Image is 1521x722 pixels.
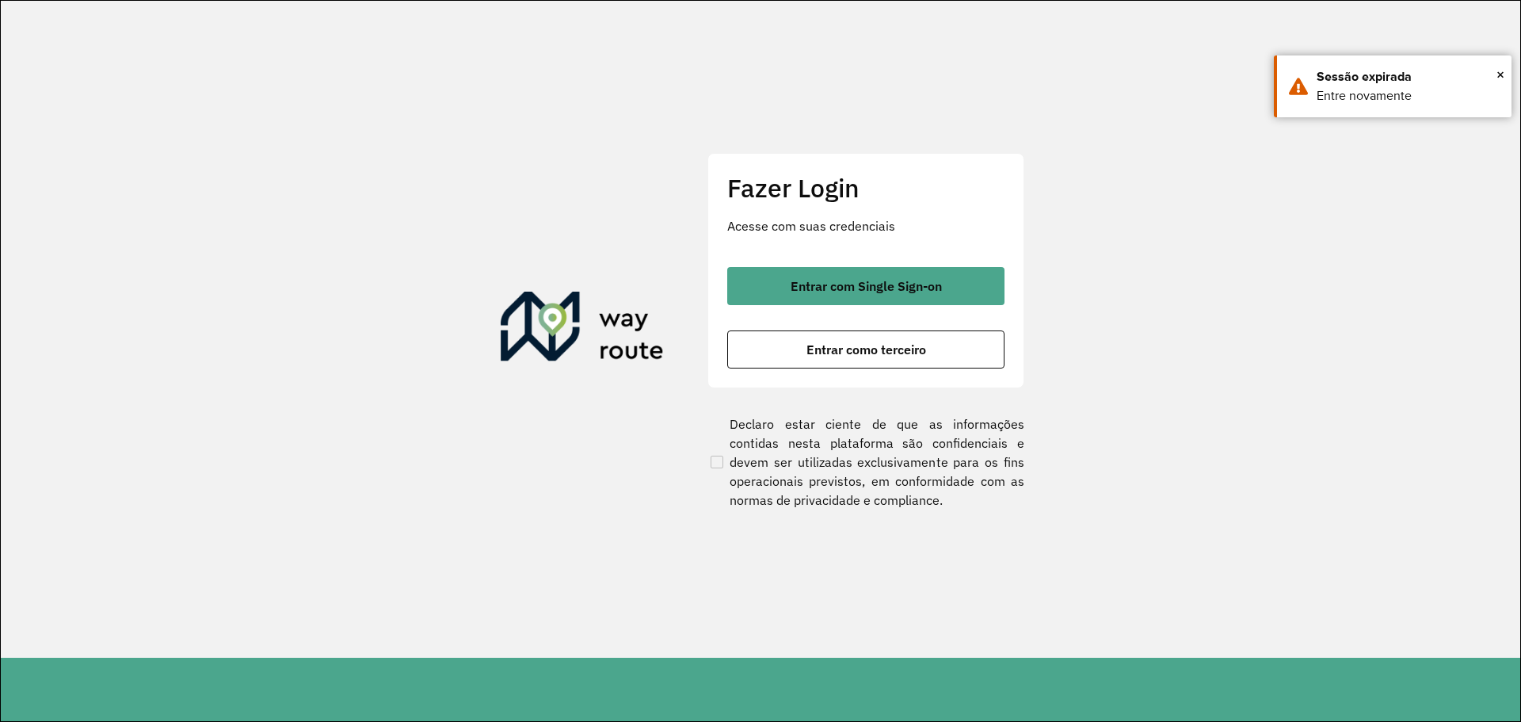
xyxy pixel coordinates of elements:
span: × [1496,63,1504,86]
button: button [727,330,1004,369]
div: Entre novamente [1317,86,1500,105]
button: button [727,267,1004,305]
span: Entrar como terceiro [806,343,926,356]
div: Sessão expirada [1317,67,1500,86]
label: Declaro estar ciente de que as informações contidas nesta plataforma são confidenciais e devem se... [707,414,1024,510]
img: Roteirizador AmbevTech [501,292,664,368]
p: Acesse com suas credenciais [727,216,1004,235]
span: Entrar com Single Sign-on [791,280,942,292]
h2: Fazer Login [727,173,1004,203]
button: Close [1496,63,1504,86]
